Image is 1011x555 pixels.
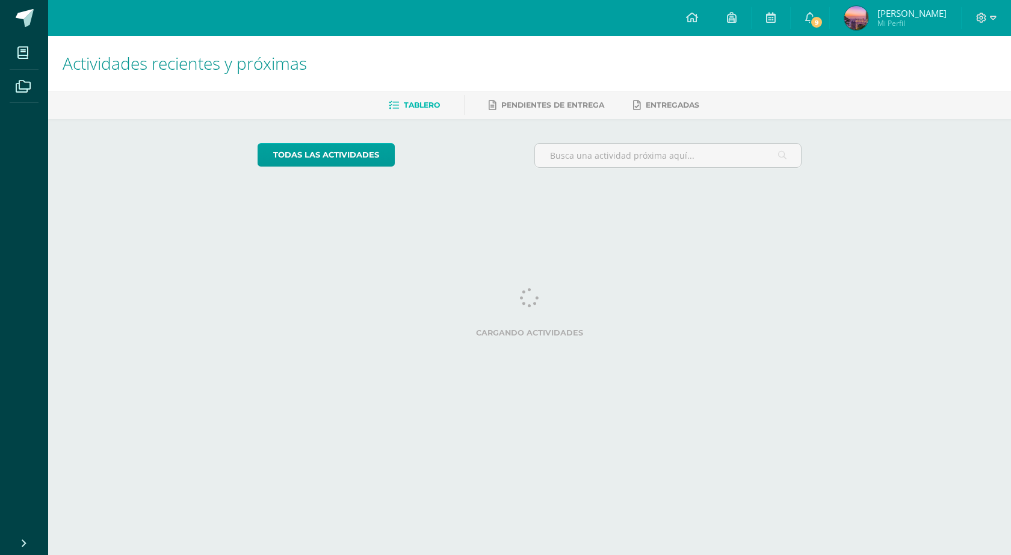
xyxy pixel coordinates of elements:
a: Tablero [389,96,440,115]
span: 9 [810,16,823,29]
span: Entregadas [646,100,699,109]
img: e6de92021d53076b3db2264f1bf49c10.png [844,6,868,30]
a: Entregadas [633,96,699,115]
input: Busca una actividad próxima aquí... [535,144,802,167]
label: Cargando actividades [258,328,802,337]
span: Mi Perfil [877,18,947,28]
a: todas las Actividades [258,143,395,167]
span: Pendientes de entrega [501,100,604,109]
span: [PERSON_NAME] [877,7,947,19]
span: Actividades recientes y próximas [63,52,307,75]
a: Pendientes de entrega [489,96,604,115]
span: Tablero [404,100,440,109]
